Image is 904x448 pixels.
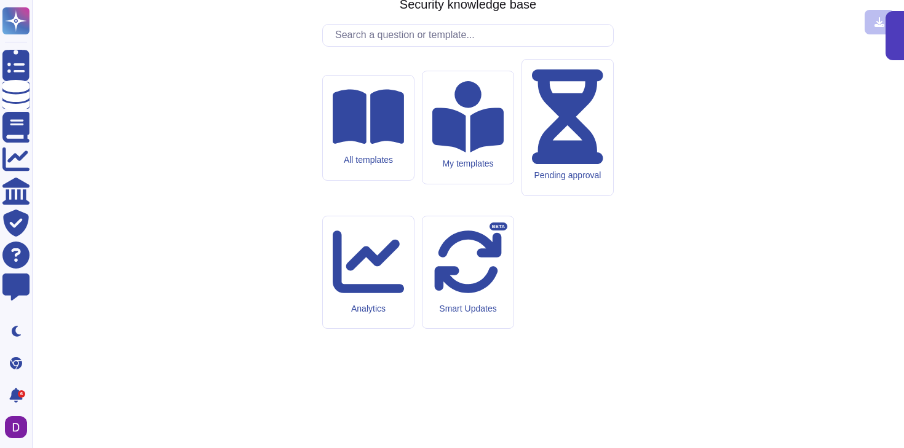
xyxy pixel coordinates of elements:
button: user [2,414,36,441]
div: 6 [18,390,25,398]
img: user [5,416,27,438]
div: BETA [490,222,507,231]
div: Pending approval [532,170,603,181]
div: Analytics [333,304,404,314]
div: My templates [432,159,504,169]
div: All templates [333,155,404,165]
input: Search a question or template... [329,25,613,46]
div: Smart Updates [432,304,504,314]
